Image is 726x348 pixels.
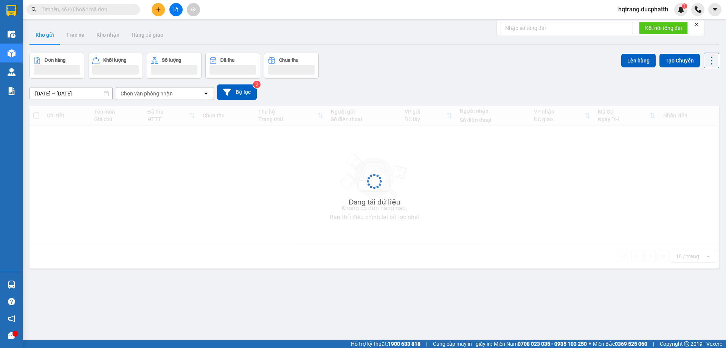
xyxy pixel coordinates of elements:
div: Chọn văn phòng nhận [121,90,173,97]
span: message [8,332,15,339]
button: Khối lượng [88,53,143,79]
strong: 1900 633 818 [388,341,420,347]
span: question-circle [8,298,15,305]
input: Tìm tên, số ĐT hoặc mã đơn [42,5,131,14]
button: file-add [169,3,183,16]
button: plus [152,3,165,16]
button: Tạo Chuyến [659,54,700,67]
div: Số lượng [162,58,181,63]
input: Nhập số tổng đài [501,22,633,34]
img: phone-icon [695,6,701,13]
div: Chưa thu [279,58,298,63]
img: icon-new-feature [678,6,684,13]
button: Đã thu [205,53,260,79]
button: caret-down [708,3,721,16]
span: Hỗ trợ kỹ thuật: [351,340,420,348]
span: notification [8,315,15,322]
span: search [31,7,37,12]
span: copyright [684,341,689,346]
div: Đang tải dữ liệu [349,197,400,208]
div: Đơn hàng [45,58,65,63]
img: logo-vxr [6,5,16,16]
input: Select a date range. [30,87,112,100]
div: Đã thu [220,58,234,63]
span: caret-down [712,6,718,13]
span: | [426,340,427,348]
svg: open [203,91,209,97]
span: close [694,22,699,27]
img: warehouse-icon [8,30,16,38]
span: Kết nối tổng đài [645,24,682,32]
span: | [653,340,654,348]
img: warehouse-icon [8,281,16,289]
strong: 0369 525 060 [615,341,647,347]
button: Bộ lọc [217,84,257,100]
span: hqtrang.ducphatth [612,5,674,14]
sup: 1 [682,3,687,9]
button: Lên hàng [621,54,656,67]
strong: 0708 023 035 - 0935 103 250 [518,341,587,347]
img: warehouse-icon [8,68,16,76]
button: Chưa thu [264,53,319,79]
span: Miền Bắc [593,340,647,348]
img: warehouse-icon [8,49,16,57]
button: Hàng đã giao [126,26,169,44]
sup: 2 [253,81,261,88]
span: aim [191,7,196,12]
button: aim [187,3,200,16]
div: Khối lượng [103,58,126,63]
button: Kho gửi [29,26,60,44]
span: ⚪️ [589,342,591,345]
button: Đơn hàng [29,53,84,79]
span: 1 [683,3,686,9]
span: Miền Nam [494,340,587,348]
button: Số lượng [147,53,202,79]
span: plus [156,7,161,12]
button: Trên xe [60,26,90,44]
button: Kho nhận [90,26,126,44]
img: solution-icon [8,87,16,95]
span: file-add [173,7,178,12]
span: Cung cấp máy in - giấy in: [433,340,492,348]
button: Kết nối tổng đài [639,22,688,34]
